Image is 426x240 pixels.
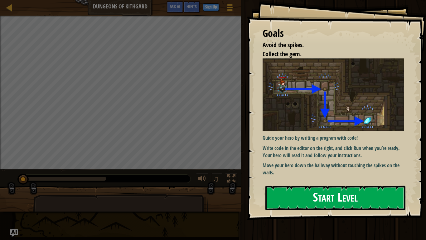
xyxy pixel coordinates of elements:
[225,173,238,186] button: Toggle fullscreen
[263,26,404,41] div: Goals
[10,229,18,237] button: Ask AI
[213,174,219,183] span: ♫
[170,3,180,9] span: Ask AI
[203,3,219,11] button: Sign Up
[255,50,403,59] li: Collect the gem.
[167,1,183,13] button: Ask AI
[255,41,403,50] li: Avoid the spikes.
[196,173,208,186] button: Adjust volume
[222,1,238,16] button: Show game menu
[186,3,197,9] span: Hints
[265,186,405,210] button: Start Level
[263,41,304,49] span: Avoid the spikes.
[263,162,404,176] p: Move your hero down the hallway without touching the spikes on the walls.
[263,50,302,58] span: Collect the gem.
[263,134,404,142] p: Guide your hero by writing a program with code!
[263,58,404,131] img: Dungeons of kithgard
[263,145,404,159] p: Write code in the editor on the right, and click Run when you’re ready. Your hero will read it an...
[211,173,222,186] button: ♫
